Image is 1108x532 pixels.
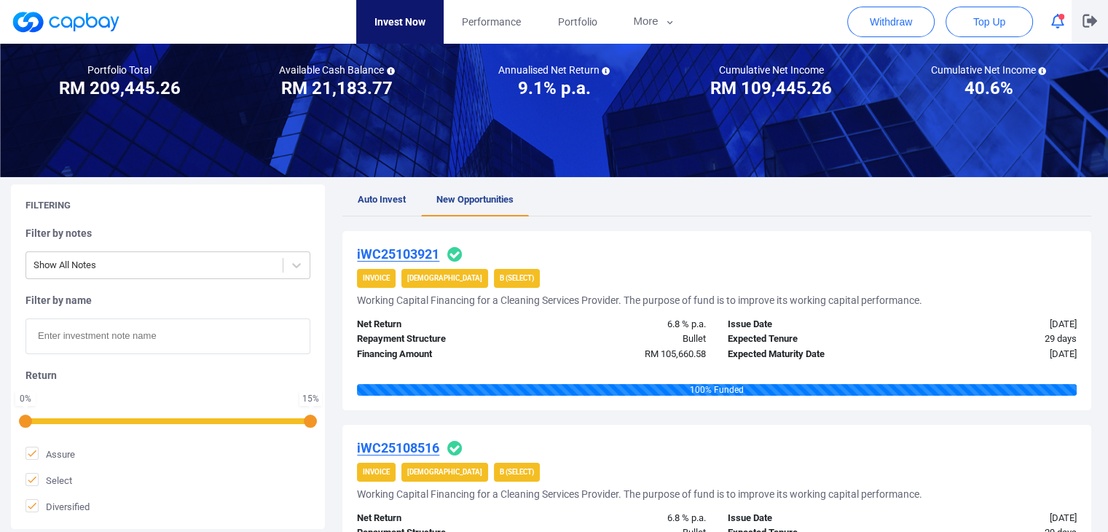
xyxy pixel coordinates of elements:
h3: RM 209,445.26 [59,77,181,100]
div: Issue Date [717,511,902,526]
div: Expected Maturity Date [717,347,902,362]
h5: Cumulative Net Income [930,63,1046,77]
span: Select [25,473,72,488]
div: Expected Tenure [717,332,902,347]
strong: [DEMOGRAPHIC_DATA] [407,468,482,476]
div: [DATE] [903,347,1088,362]
div: Repayment Structure [346,332,531,347]
h3: 40.6% [964,77,1013,100]
button: Withdraw [847,7,935,37]
span: RM 105,660.58 [645,348,706,359]
h5: Available Cash Balance [279,63,395,77]
h5: Filter by name [25,294,310,307]
div: 100 % Funded [357,384,1077,396]
span: Portfolio [557,14,597,30]
div: Net Return [346,317,531,332]
span: Assure [25,447,75,461]
h5: Portfolio Total [87,63,152,77]
div: Net Return [346,511,531,526]
div: 6.8 % p.a. [532,317,717,332]
div: Financing Amount [346,347,531,362]
h5: Working Capital Financing for a Cleaning Services Provider. The purpose of fund is to improve its... [357,294,922,307]
div: Issue Date [717,317,902,332]
h5: Filtering [25,199,71,212]
u: iWC25103921 [357,246,439,262]
span: Performance [462,14,521,30]
div: [DATE] [903,511,1088,526]
strong: B (Select) [500,468,534,476]
button: Top Up [946,7,1033,37]
div: Bullet [532,332,717,347]
h3: RM 21,183.77 [281,77,393,100]
div: 15 % [302,394,319,403]
h5: Return [25,369,310,382]
h5: Filter by notes [25,227,310,240]
strong: Invoice [363,274,390,282]
div: 6.8 % p.a. [532,511,717,526]
h3: 9.1% p.a. [517,77,590,100]
strong: [DEMOGRAPHIC_DATA] [407,274,482,282]
div: 0 % [18,394,33,403]
strong: B (Select) [500,274,534,282]
h5: Working Capital Financing for a Cleaning Services Provider. The purpose of fund is to improve its... [357,488,922,501]
span: Top Up [973,15,1005,29]
h5: Cumulative Net Income [719,63,824,77]
h3: RM 109,445.26 [710,77,832,100]
input: Enter investment note name [25,318,310,354]
span: Diversified [25,499,90,514]
h5: Annualised Net Return [498,63,610,77]
strong: Invoice [363,468,390,476]
div: [DATE] [903,317,1088,332]
span: Auto Invest [358,194,406,205]
span: New Opportunities [436,194,514,205]
u: iWC25108516 [357,440,439,455]
div: 29 days [903,332,1088,347]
